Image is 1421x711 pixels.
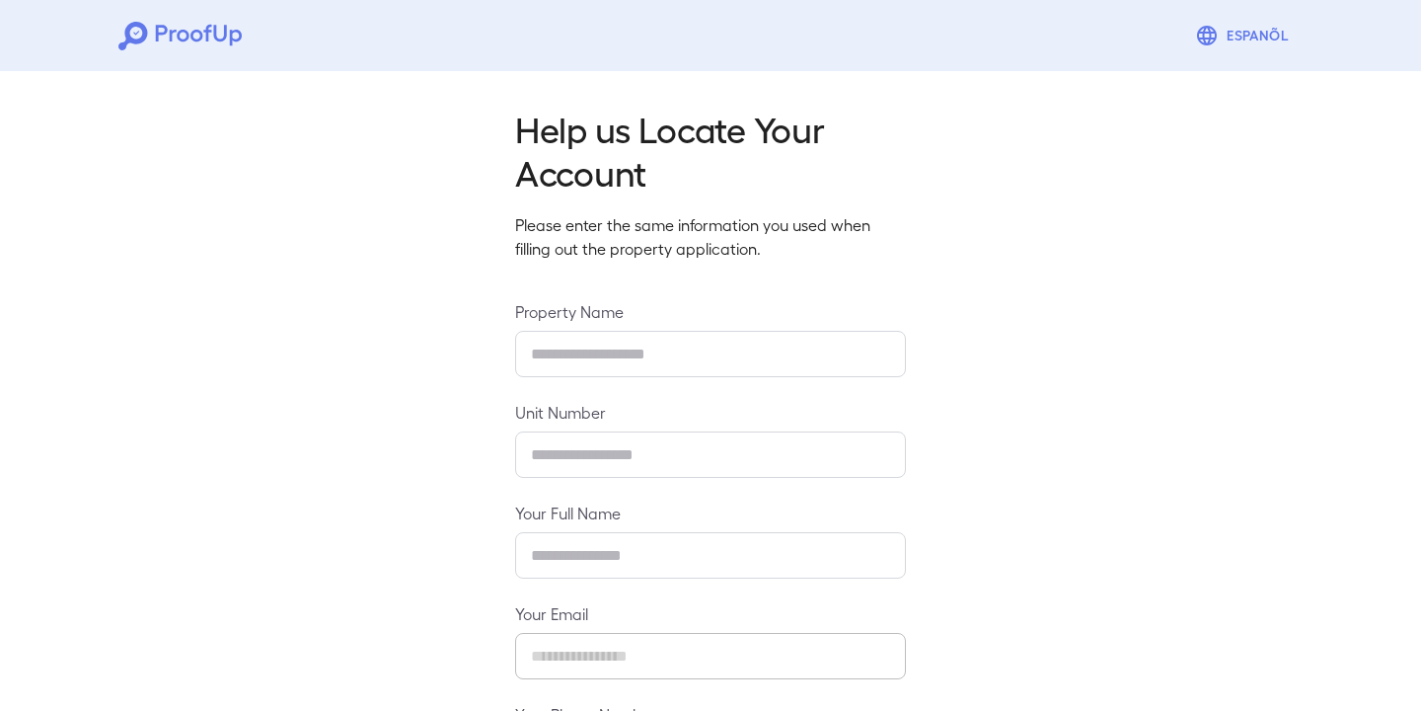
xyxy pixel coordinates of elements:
label: Your Email [515,602,906,625]
button: Espanõl [1187,16,1303,55]
label: Property Name [515,300,906,323]
label: Your Full Name [515,502,906,524]
p: Please enter the same information you used when filling out the property application. [515,213,906,261]
h2: Help us Locate Your Account [515,107,906,194]
label: Unit Number [515,401,906,424]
